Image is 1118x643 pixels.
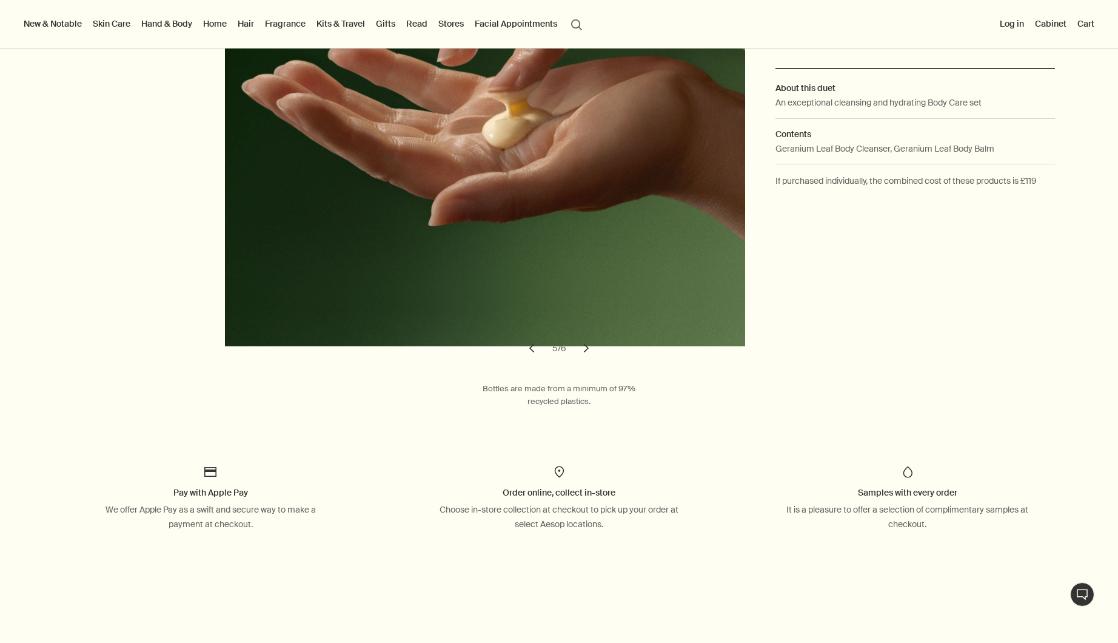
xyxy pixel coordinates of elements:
img: Card Icon [203,465,218,479]
h2: Contents [775,127,1055,141]
button: Cart [1075,16,1097,32]
button: Log in [997,16,1026,32]
a: Fragrance [263,16,308,32]
h2: About this duet [775,81,1055,95]
p: An exceptional cleansing and hydrating Body Care set [775,96,982,109]
button: Stores [436,16,466,32]
span: Pay with Apple Pay [173,487,248,498]
a: Home [201,16,229,32]
a: Cabinet [1033,16,1069,32]
a: Skin Care [90,16,133,32]
span: Order online, collect in-store [503,487,615,498]
p: Geranium Leaf Body Cleanser, Geranium Leaf Body Balm [775,142,994,155]
a: Kits & Travel [314,16,367,32]
img: Icon of a location pin [552,465,566,479]
button: Live Assistance [1070,582,1094,607]
img: Icon of a droplet [900,465,915,479]
p: If purchased individually, the combined cost of these products is £119 [775,174,1037,187]
a: Facial Appointments [472,16,560,32]
button: Open search [566,12,587,35]
a: Hand & Body [139,16,195,32]
button: New & Notable [21,16,84,32]
span: Bottles are made from a minimum of 97% recycled plastics. [483,383,635,406]
button: previous slide [518,335,545,362]
div: Choose in-store collection at checkout to pick up your order at select Aesop locations. [438,503,680,532]
div: We offer Apple Pay as a swift and secure way to make a payment at checkout. [89,503,332,532]
a: Gifts [373,16,398,32]
a: Read [404,16,430,32]
button: next slide [573,335,600,362]
span: Samples with every order [858,487,957,498]
a: Hair [235,16,256,32]
div: It is a pleasure to offer a selection of complimentary samples at checkout. [786,503,1029,532]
